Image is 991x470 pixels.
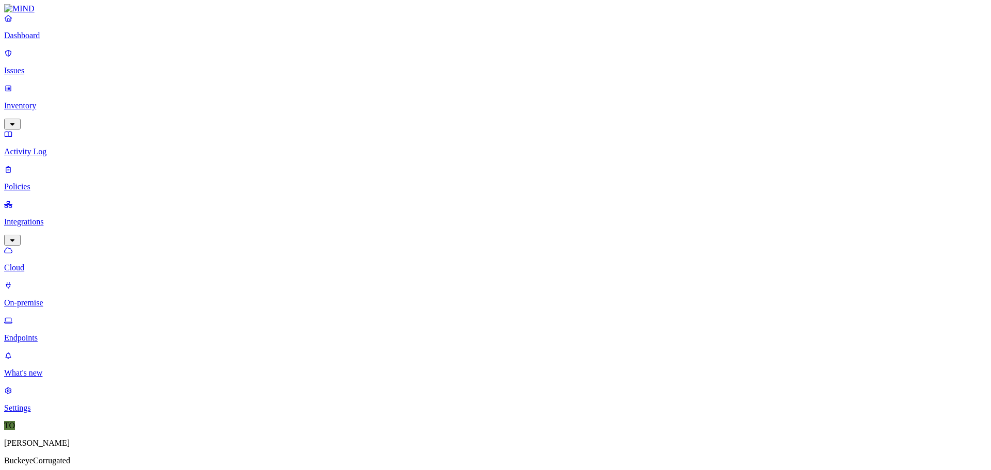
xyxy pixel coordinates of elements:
a: On-premise [4,281,987,307]
a: Issues [4,48,987,75]
p: Issues [4,66,987,75]
span: TO [4,421,15,430]
a: Cloud [4,246,987,272]
a: Activity Log [4,129,987,156]
p: What's new [4,368,987,378]
a: Inventory [4,84,987,128]
p: Cloud [4,263,987,272]
p: Integrations [4,217,987,226]
a: Dashboard [4,13,987,40]
p: Settings [4,403,987,413]
a: MIND [4,4,987,13]
a: Integrations [4,200,987,244]
p: Dashboard [4,31,987,40]
p: [PERSON_NAME] [4,439,987,448]
p: Activity Log [4,147,987,156]
a: Endpoints [4,316,987,343]
a: Policies [4,165,987,191]
p: Policies [4,182,987,191]
p: On-premise [4,298,987,307]
a: Settings [4,386,987,413]
a: What's new [4,351,987,378]
p: Endpoints [4,333,987,343]
img: MIND [4,4,35,13]
p: BuckeyeCorrugated [4,456,987,465]
p: Inventory [4,101,987,110]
